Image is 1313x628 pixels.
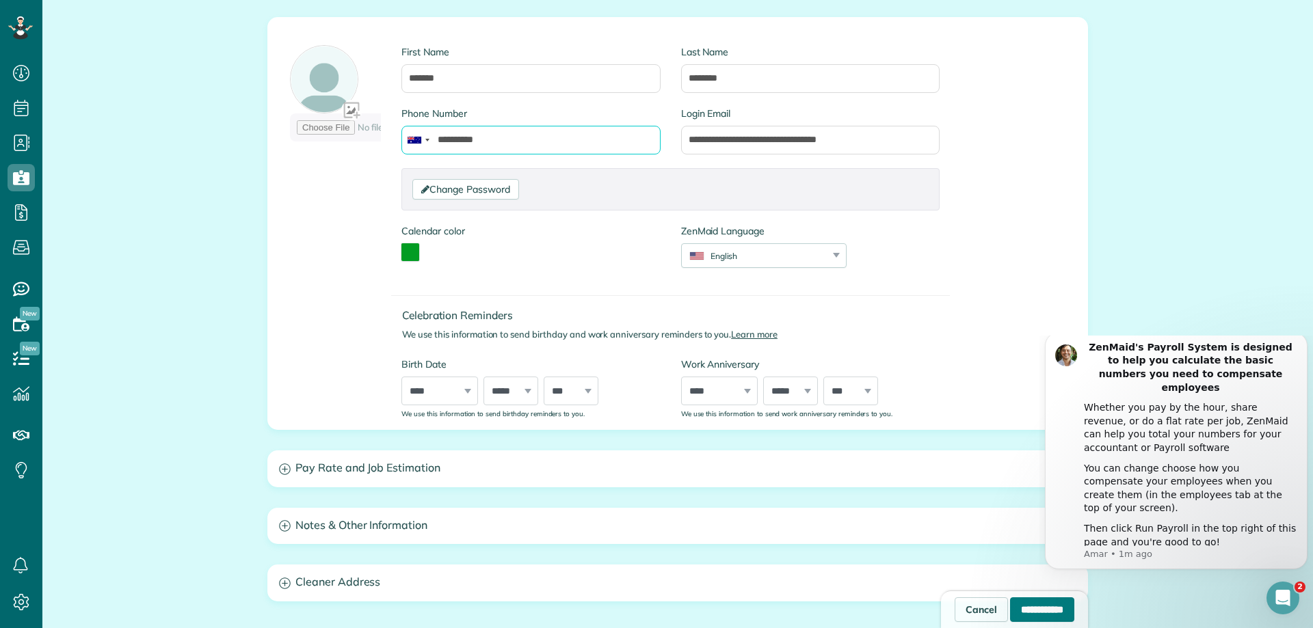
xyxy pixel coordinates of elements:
[402,328,950,341] p: We use this information to send birthday and work anniversary reminders to you.
[268,508,1087,543] a: Notes & Other Information
[268,451,1087,486] a: Pay Rate and Job Estimation
[44,213,258,225] p: Message from Amar, sent 1m ago
[681,224,847,238] label: ZenMaid Language
[401,107,660,120] label: Phone Number
[44,5,258,210] div: Message content
[681,45,940,59] label: Last Name
[401,357,660,371] label: Birth Date
[402,126,434,154] div: Australia: +61
[20,307,40,320] span: New
[49,6,253,57] b: ZenMaid's Payroll System is designed to help you calculate the basic numbers you need to compensa...
[401,409,585,418] sub: We use this information to send birthday reminders to you.
[955,597,1008,622] a: Cancel
[20,342,40,355] span: New
[16,9,38,31] img: Profile image for Amar
[44,126,258,180] div: You can change choose how you compensate your employees when you create them (in the employees ta...
[412,179,518,200] a: Change Password
[401,224,464,238] label: Calendar color
[401,45,660,59] label: First Name
[1266,582,1299,614] iframe: Intercom live chat
[268,565,1087,600] a: Cleaner Address
[44,187,258,213] div: Then click Run Payroll in the top right of this page and you're good to go!
[44,66,258,119] div: Whether you pay by the hour, share revenue, or do a flat rate per job, ZenMaid can help you total...
[1295,582,1305,592] span: 2
[401,243,419,261] button: toggle color picker dialog
[682,250,829,262] div: English
[681,409,892,418] sub: We use this information to send work anniversary reminders to you.
[681,107,940,120] label: Login Email
[681,357,940,371] label: Work Anniversary
[1039,336,1313,591] iframe: Intercom notifications message
[402,310,950,321] h4: Celebration Reminders
[731,329,778,340] a: Learn more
